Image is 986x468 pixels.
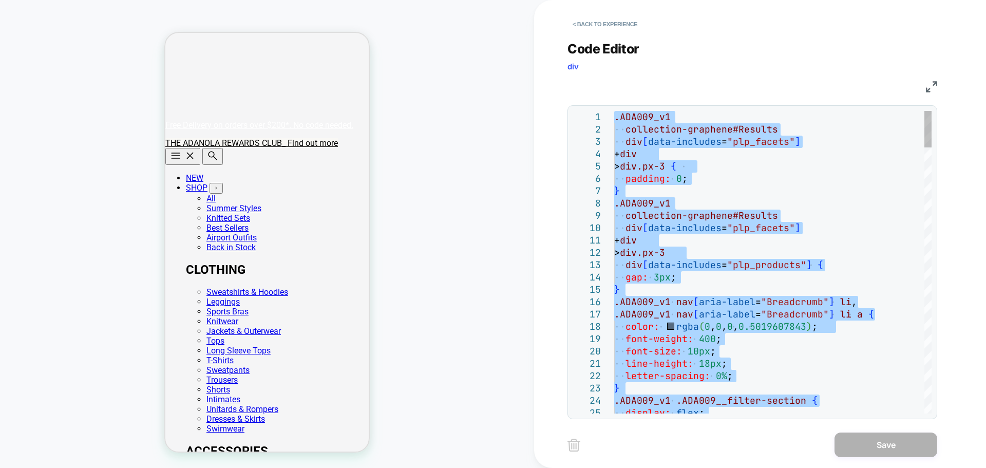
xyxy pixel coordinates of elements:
div: 8 [573,197,601,210]
span: 10px [688,345,710,357]
span: 0% [716,370,727,382]
a: Unitards & Rompers [41,371,113,381]
span: nav [676,296,693,308]
span: { [868,308,874,320]
div: 7 [573,185,601,197]
span: "plp_facets" [727,136,795,147]
span: ; [727,370,733,382]
span: ] [795,136,801,147]
span: "plp_products" [727,259,806,271]
span: letter-spacing: [625,370,710,382]
span: flex [676,407,699,419]
span: { [671,160,676,172]
span: padding: [625,173,671,184]
span: [ [642,259,648,271]
div: 23 [573,382,601,395]
span: display: [625,407,671,419]
a: NEW [21,140,38,150]
span: [ [693,296,699,308]
span: 0.5019607843 [738,321,806,332]
span: > [614,247,620,258]
div: 1 [573,111,601,123]
div: 13 [573,259,601,271]
span: = [722,222,727,234]
a: Airport Outfits [41,200,91,210]
a: Sports Bras [41,274,83,284]
span: [ [642,222,648,234]
span: { [818,259,823,271]
span: .ADA009__filter-section [676,395,806,406]
span: .ADA009_v1 [614,111,671,123]
a: Sweatshirts & Hoodies [41,254,123,264]
div: 16 [573,296,601,308]
span: div [625,222,642,234]
span: color: [625,321,659,332]
img: fullscreen [926,81,937,92]
span: 0 [676,173,682,184]
span: = [755,296,761,308]
span: } [614,185,620,197]
a: Sweatpants [41,332,84,342]
span: ] [829,308,835,320]
span: , [851,296,857,308]
a: Long Sleeve Tops [41,313,105,323]
div: 9 [573,210,601,222]
span: , [722,321,727,332]
span: "plp_facets" [727,222,795,234]
span: 3px [654,271,671,283]
span: "Breadcrumb" [761,308,829,320]
span: gap: [625,271,648,283]
span: .ADA009_v1 [614,296,671,308]
a: Knitwear [41,284,73,293]
a: Dresses & Skirts [41,381,100,391]
span: , [733,321,738,332]
span: nav [676,308,693,320]
span: ; [682,173,688,184]
span: [ [642,136,648,147]
span: 18px [699,358,722,369]
span: li [840,296,851,308]
span: data-includes [648,222,722,234]
a: Swimwear [41,391,79,401]
div: 3 [573,136,601,148]
a: Intimates [41,362,75,371]
span: ; [722,358,727,369]
span: = [755,308,761,320]
span: { [812,395,818,406]
span: div [620,148,637,160]
span: .ADA009_v1 [614,197,671,209]
div: 19 [573,333,601,345]
span: div.px-3 [620,247,665,258]
button: Save [835,433,937,457]
span: 0 [716,321,722,332]
span: font-size: [625,345,682,357]
span: font-weight: [625,333,693,345]
span: li [840,308,851,320]
a: Shorts [41,352,65,362]
span: ; [699,407,705,419]
a: Trousers [41,342,72,352]
span: ] [806,259,812,271]
span: 400 [699,333,716,345]
a: Back in Stock [41,210,90,219]
span: div [620,234,637,246]
span: ) [806,321,812,332]
div: 17 [573,308,601,321]
span: ] [829,296,835,308]
span: collection-graphene#Results [625,210,778,221]
span: div [567,62,579,71]
span: Code Editor [567,41,639,57]
div: 12 [573,247,601,259]
div: 2 [573,123,601,136]
div: 5 [573,160,601,173]
div: 6 [573,173,601,185]
h2: CLOTHING [21,230,203,244]
span: data-includes [648,259,722,271]
button: < Back to experience [567,16,642,32]
span: } [614,284,620,295]
span: 0 [727,321,733,332]
span: aria-label [699,296,755,308]
span: div [625,259,642,271]
span: div [625,136,642,147]
span: = [722,136,727,147]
